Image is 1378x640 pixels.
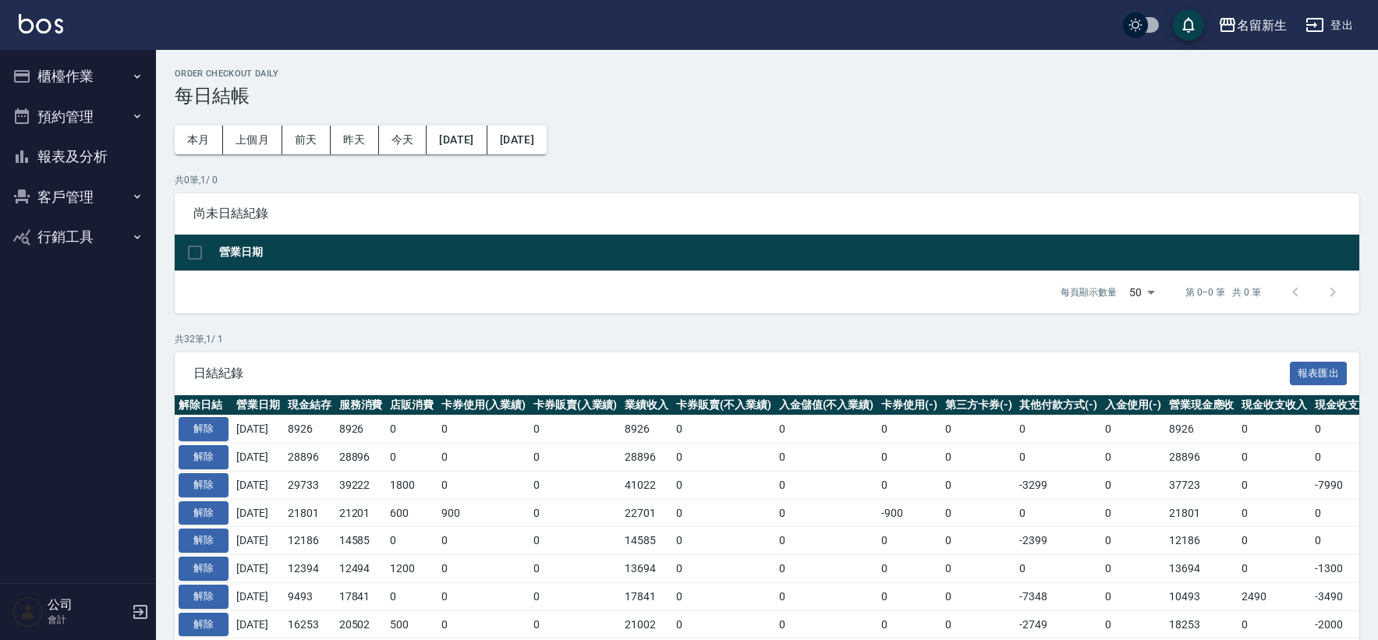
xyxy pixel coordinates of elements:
button: 預約管理 [6,97,150,137]
td: 500 [386,610,437,638]
td: 12186 [284,527,335,555]
td: 0 [1015,555,1101,583]
td: 0 [1238,499,1311,527]
th: 第三方卡券(-) [941,395,1016,415]
td: 0 [775,610,878,638]
td: 0 [941,555,1016,583]
span: 尚未日結紀錄 [193,206,1341,221]
button: 昨天 [331,126,379,154]
td: 0 [672,415,775,444]
td: 21801 [284,499,335,527]
td: 0 [672,527,775,555]
td: 0 [775,444,878,472]
td: 0 [1238,444,1311,472]
td: 0 [530,610,622,638]
button: 行銷工具 [6,217,150,257]
td: 8926 [1165,415,1238,444]
td: 18253 [1165,610,1238,638]
td: 21002 [621,610,672,638]
td: 0 [672,582,775,610]
div: 名留新生 [1237,16,1287,35]
th: 營業日期 [215,235,1359,271]
td: 0 [437,471,530,499]
button: 前天 [282,126,331,154]
td: 17841 [335,582,387,610]
td: 0 [877,582,941,610]
td: 0 [1238,471,1311,499]
button: save [1173,9,1204,41]
td: 0 [1015,415,1101,444]
td: 28896 [335,444,387,472]
button: 解除 [179,501,228,525]
td: 0 [877,415,941,444]
button: 解除 [179,445,228,469]
td: 12394 [284,555,335,583]
td: 0 [530,444,622,472]
button: 櫃檯作業 [6,56,150,97]
button: [DATE] [427,126,487,154]
th: 現金結存 [284,395,335,415]
td: 0 [1101,444,1165,472]
td: [DATE] [232,499,284,527]
td: 0 [530,415,622,444]
td: 0 [530,499,622,527]
td: 0 [941,582,1016,610]
td: -2749 [1015,610,1101,638]
button: 解除 [179,585,228,609]
td: 0 [530,582,622,610]
td: 1800 [386,471,437,499]
td: 0 [1238,527,1311,555]
td: 12494 [335,555,387,583]
td: 0 [1238,555,1311,583]
td: 600 [386,499,437,527]
td: 22701 [621,499,672,527]
td: 0 [1015,499,1101,527]
td: 0 [437,610,530,638]
td: 41022 [621,471,672,499]
td: 0 [386,582,437,610]
td: 0 [530,555,622,583]
td: 8926 [284,415,335,444]
td: 0 [1101,415,1165,444]
td: 1200 [386,555,437,583]
td: 0 [941,415,1016,444]
p: 第 0–0 筆 共 0 筆 [1185,285,1261,299]
td: 0 [775,415,878,444]
td: 8926 [335,415,387,444]
td: 2490 [1238,582,1311,610]
td: 0 [1238,415,1311,444]
td: 0 [386,527,437,555]
td: 0 [1101,555,1165,583]
th: 營業日期 [232,395,284,415]
td: 14585 [335,527,387,555]
td: 28896 [621,444,672,472]
button: 解除 [179,529,228,553]
button: 客戶管理 [6,177,150,217]
td: -900 [877,499,941,527]
td: 900 [437,499,530,527]
span: 日結紀錄 [193,366,1290,381]
td: 0 [672,499,775,527]
td: 37723 [1165,471,1238,499]
td: 28896 [284,444,335,472]
button: 今天 [379,126,427,154]
td: 0 [530,471,622,499]
td: 21201 [335,499,387,527]
td: 0 [437,444,530,472]
button: [DATE] [487,126,547,154]
td: [DATE] [232,415,284,444]
div: 50 [1123,271,1160,313]
td: 0 [437,555,530,583]
p: 每頁顯示數量 [1061,285,1117,299]
td: 0 [941,527,1016,555]
button: 報表匯出 [1290,362,1348,386]
td: 0 [877,471,941,499]
td: 21801 [1165,499,1238,527]
td: 0 [775,499,878,527]
td: [DATE] [232,555,284,583]
button: 本月 [175,126,223,154]
button: 名留新生 [1212,9,1293,41]
td: 0 [1015,444,1101,472]
td: 0 [877,555,941,583]
td: 0 [1101,527,1165,555]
